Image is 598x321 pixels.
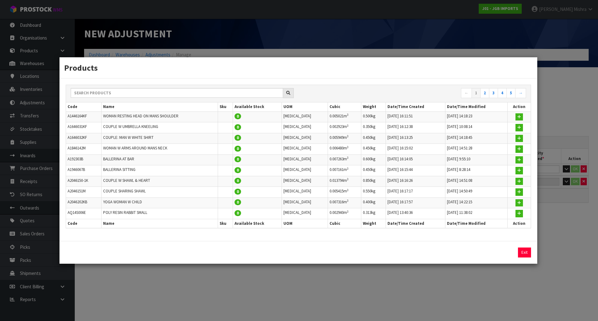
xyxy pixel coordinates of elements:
[347,156,349,160] sup: 3
[445,111,508,122] td: [DATE] 14:18:23
[386,122,445,133] td: [DATE] 16:12:38
[282,187,328,198] td: [MEDICAL_DATA]
[101,197,218,208] td: YOGA WOMAN W CHILD
[282,197,328,208] td: [MEDICAL_DATA]
[445,102,508,111] th: Date/Time Modified
[518,248,531,257] button: Exit
[386,133,445,144] td: [DATE] 16:13:25
[101,208,218,219] td: POLY RESIN RABBIT SMALL
[328,133,361,144] td: 0.005949m
[445,187,508,198] td: [DATE] 14:50:49
[101,187,218,198] td: COUPLE SHARING SHAWL
[66,197,101,208] td: A2046202KB
[489,88,498,98] a: 3
[386,165,445,176] td: [DATE] 16:15:44
[101,102,218,111] th: Name
[386,197,445,208] td: [DATE] 16:17:57
[303,88,526,99] nav: Page navigation
[235,189,241,195] span: 0
[235,199,241,205] span: 0
[507,102,531,111] th: Action
[361,208,386,219] td: 0.313kg
[361,133,386,144] td: 0.450kg
[218,219,233,228] th: Sku
[282,111,328,122] td: [MEDICAL_DATA]
[282,144,328,155] td: [MEDICAL_DATA]
[235,178,241,184] span: 0
[361,219,386,228] th: Weight
[101,219,218,228] th: Name
[235,146,241,152] span: 0
[347,210,349,214] sup: 3
[66,154,101,165] td: A192303B
[515,88,526,98] a: →
[66,102,101,111] th: Code
[328,176,361,187] td: 0.013794m
[445,165,508,176] td: [DATE] 8:28:14
[445,219,508,228] th: Date/Time Modified
[328,122,361,133] td: 0.002923m
[480,88,489,98] a: 2
[361,197,386,208] td: 0.400kg
[386,176,445,187] td: [DATE] 16:16:26
[328,165,361,176] td: 0.007161m
[361,102,386,111] th: Weight
[233,102,282,111] th: Available Stock
[361,122,386,133] td: 0.350kg
[66,208,101,219] td: AQ14S006E
[347,145,349,149] sup: 3
[101,144,218,155] td: WOMAN W ARMS AROUND MANS NECK
[498,88,507,98] a: 4
[347,124,349,128] sup: 3
[235,135,241,141] span: 0
[66,122,101,133] td: A1646031KF
[235,156,241,162] span: 0
[282,133,328,144] td: [MEDICAL_DATA]
[347,199,349,203] sup: 3
[328,154,361,165] td: 0.007263m
[445,144,508,155] td: [DATE] 14:51:28
[361,154,386,165] td: 0.600kg
[282,154,328,165] td: [MEDICAL_DATA]
[282,208,328,219] td: [MEDICAL_DATA]
[347,177,349,181] sup: 3
[347,167,349,171] sup: 3
[66,176,101,187] td: A2046150-1K
[386,144,445,155] td: [DATE] 16:15:02
[282,219,328,228] th: UOM
[461,88,472,98] a: ←
[361,111,386,122] td: 0.500kg
[445,176,508,187] td: [DATE] 14:51:08
[101,111,218,122] td: WOMAN RESTING HEAD ON MANS SHOULDER
[66,187,101,198] td: A2046151M
[101,176,218,187] td: COUPLE W SHAWL & HEART
[71,88,283,98] input: Search products
[445,154,508,165] td: [DATE] 9:55:10
[361,176,386,187] td: 0.850kg
[347,113,349,117] sup: 3
[101,165,218,176] td: BALLERINA SITTING
[235,167,241,173] span: 0
[235,210,241,216] span: 0
[386,154,445,165] td: [DATE] 16:14:05
[328,102,361,111] th: Cubic
[361,144,386,155] td: 0.450kg
[386,102,445,111] th: Date/Time Created
[101,122,218,133] td: COUPLE W UMBRELLA KNEELING
[328,219,361,228] th: Cubic
[386,187,445,198] td: [DATE] 16:17:17
[361,165,386,176] td: 0.450kg
[282,165,328,176] td: [MEDICAL_DATA]
[235,113,241,119] span: 0
[235,124,241,130] span: 0
[328,111,361,122] td: 0.005021m
[361,187,386,198] td: 0.550kg
[386,219,445,228] th: Date/Time Created
[328,197,361,208] td: 0.007316m
[282,122,328,133] td: [MEDICAL_DATA]
[101,154,218,165] td: BALLERINA AT BAR
[386,111,445,122] td: [DATE] 16:11:51
[347,134,349,138] sup: 3
[328,144,361,155] td: 0.006480m
[445,208,508,219] td: [DATE] 11:38:02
